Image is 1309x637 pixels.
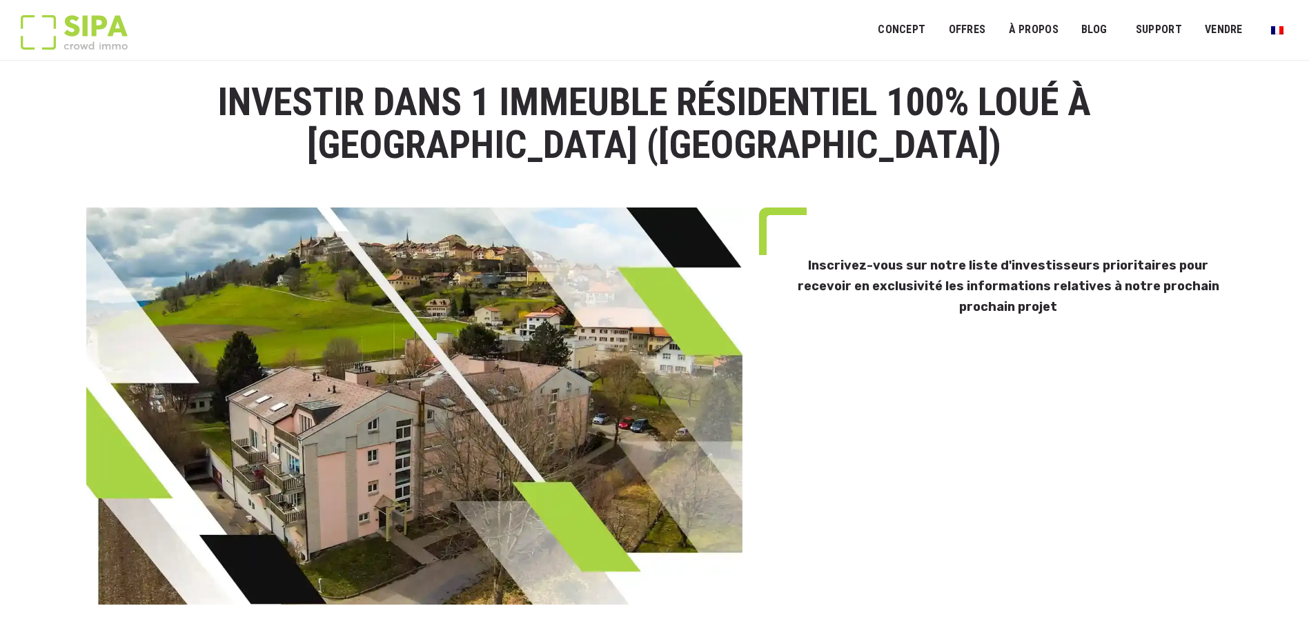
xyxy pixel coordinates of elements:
[869,14,934,45] a: Concept
[878,12,1288,47] nav: Menu principal
[21,15,128,50] img: Logo
[217,81,1092,166] h1: INVESTIR DANS 1 IMMEUBLE RÉSIDENTIEL 100% LOUÉ À [GEOGRAPHIC_DATA] ([GEOGRAPHIC_DATA])
[1196,14,1252,45] a: VENDRE
[1072,14,1116,45] a: Blog
[1262,17,1292,43] a: Passer à
[939,14,994,45] a: OFFRES
[759,208,807,255] img: top-left-green
[1127,14,1191,45] a: SUPPORT
[1271,26,1283,34] img: Français
[794,255,1223,317] h3: Inscrivez-vous sur notre liste d'investisseurs prioritaires pour recevoir en exclusivité les info...
[86,208,742,604] img: romont-banner
[999,14,1067,45] a: À PROPOS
